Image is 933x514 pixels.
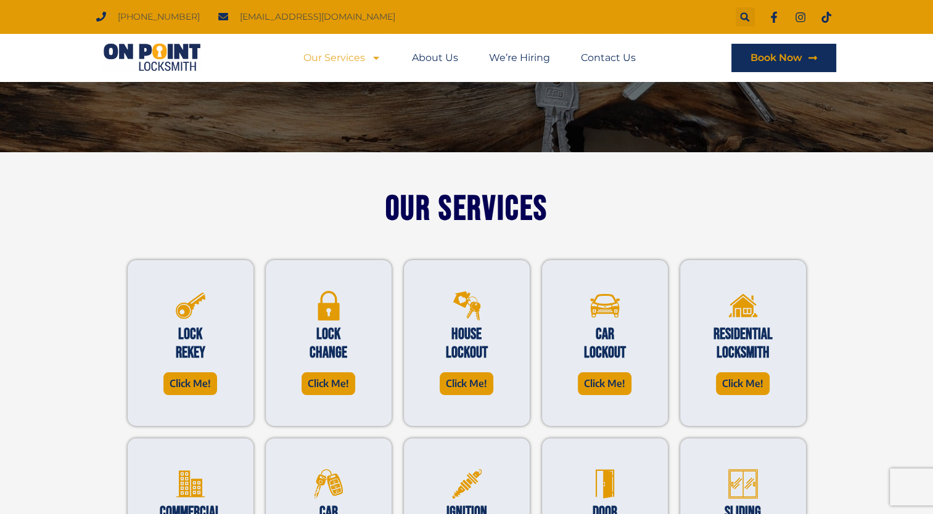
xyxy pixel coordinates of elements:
[303,44,636,72] nav: Menu
[573,325,637,362] h2: Car Lockout
[412,44,458,72] a: About Us
[435,325,499,362] h2: House Lockout
[163,372,217,395] a: Click Me!
[446,375,487,392] span: Click Me!
[308,375,349,392] span: Click Me!
[440,372,493,395] a: Click Me!
[489,44,550,72] a: We’re Hiring
[303,44,381,72] a: Our Services
[581,44,636,72] a: Contact Us
[722,375,763,392] span: Click Me!
[237,9,395,25] span: [EMAIL_ADDRESS][DOMAIN_NAME]
[297,325,361,362] h2: Lock change
[115,9,200,25] span: [PHONE_NUMBER]
[711,325,775,362] h2: Residential Locksmith
[750,53,802,63] span: Book Now
[584,375,625,392] span: Click Me!
[121,195,812,223] h2: Our Services
[170,375,211,392] span: Click Me!
[716,372,770,395] a: Click Me!
[731,44,836,72] a: Book Now
[736,7,755,27] div: Search
[302,372,355,395] a: Click Me!
[578,372,631,395] a: Click Me!
[158,325,223,362] h2: Lock Rekey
